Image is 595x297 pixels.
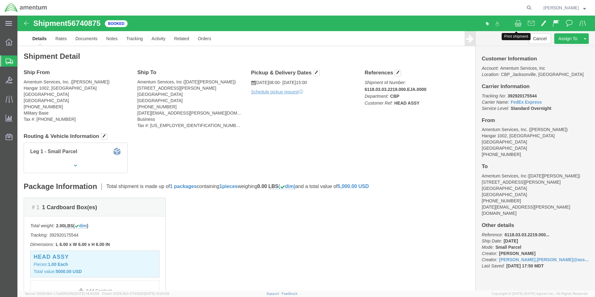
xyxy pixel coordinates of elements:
[543,4,579,11] span: ADRIAN RODRIGUEZ, JR
[25,292,99,295] span: Server: 2025.18.0-c7ad5f513fb
[492,291,588,296] span: Copyright © [DATE]-[DATE] Agistix Inc., All Rights Reserved
[144,292,169,295] span: [DATE] 10:20:09
[4,3,47,12] img: logo
[102,292,169,295] span: Client: 2025.18.0-27d3021
[17,16,595,290] iframe: FS Legacy Container
[543,4,586,12] button: [PERSON_NAME]
[74,292,99,295] span: [DATE] 14:43:55
[266,292,282,295] a: Support
[282,292,297,295] a: Feedback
